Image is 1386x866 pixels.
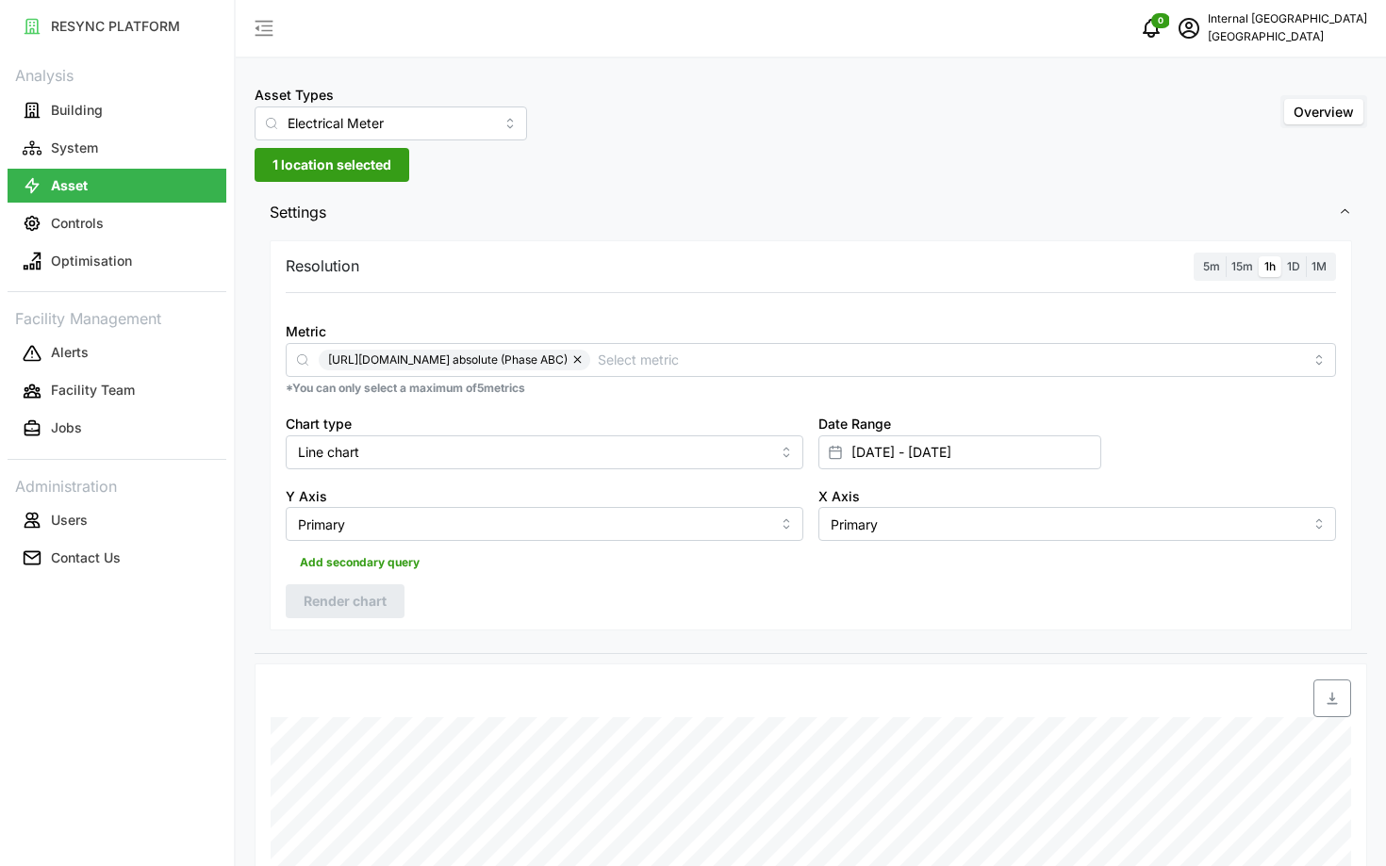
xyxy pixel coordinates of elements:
button: Render chart [286,584,404,618]
div: Settings [255,236,1367,654]
p: Resolution [286,254,359,278]
label: Metric [286,321,326,342]
span: 1h [1264,259,1276,273]
p: Administration [8,471,226,498]
p: [GEOGRAPHIC_DATA] [1208,28,1367,46]
span: Settings [270,189,1338,236]
span: 1D [1287,259,1300,273]
a: System [8,129,226,167]
a: Building [8,91,226,129]
button: Jobs [8,412,226,446]
button: Contact Us [8,541,226,575]
button: RESYNC PLATFORM [8,9,226,43]
input: Select date range [818,435,1101,469]
p: Asset [51,176,88,195]
span: Add secondary query [300,549,420,576]
button: Alerts [8,336,226,370]
a: Controls [8,204,226,242]
label: Date Range [818,414,891,434]
button: Add secondary query [286,548,434,577]
p: Facility Team [51,381,135,400]
p: Alerts [51,343,89,362]
button: Facility Team [8,374,226,408]
span: 15m [1231,259,1253,273]
button: Controls [8,206,226,240]
input: Select chart type [286,435,803,469]
input: Select X axis [818,507,1336,541]
label: Asset Types [255,85,334,106]
p: Internal [GEOGRAPHIC_DATA] [1208,10,1367,28]
p: RESYNC PLATFORM [51,17,180,36]
a: Contact Us [8,539,226,577]
button: Settings [255,189,1367,236]
button: Users [8,503,226,537]
p: Jobs [51,418,82,437]
span: Render chart [304,585,387,617]
button: Asset [8,169,226,203]
a: Facility Team [8,372,226,410]
p: Users [51,511,88,530]
button: notifications [1132,9,1170,47]
p: *You can only select a maximum of 5 metrics [286,381,1336,397]
button: schedule [1170,9,1208,47]
a: Alerts [8,335,226,372]
span: 5m [1203,259,1220,273]
a: Asset [8,167,226,204]
span: [URL][DOMAIN_NAME] absolute (Phase ABC) [328,350,568,370]
p: Optimisation [51,252,132,270]
span: 0 [1158,14,1163,27]
label: Y Axis [286,486,327,507]
button: Optimisation [8,244,226,278]
a: RESYNC PLATFORM [8,8,226,45]
p: Controls [51,214,104,233]
p: Facility Management [8,303,226,331]
a: Jobs [8,410,226,448]
a: Optimisation [8,242,226,280]
button: Building [8,93,226,127]
span: 1 location selected [272,149,391,181]
p: System [51,139,98,157]
p: Analysis [8,60,226,88]
label: X Axis [818,486,860,507]
span: Overview [1294,104,1354,120]
p: Building [51,101,103,120]
label: Chart type [286,414,352,434]
button: System [8,131,226,165]
input: Select Y axis [286,507,803,541]
span: 1M [1312,259,1327,273]
button: 1 location selected [255,148,409,182]
input: Select metric [598,349,1303,369]
a: Users [8,501,226,539]
p: Contact Us [51,548,121,567]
